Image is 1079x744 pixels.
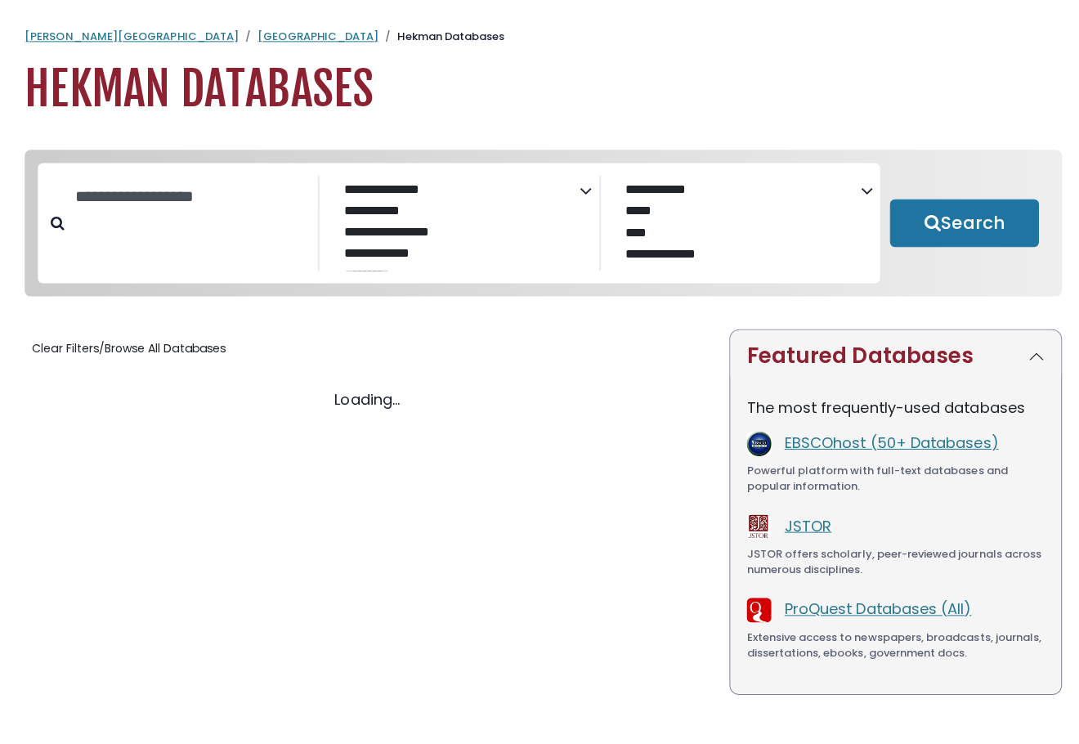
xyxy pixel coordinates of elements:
[25,29,1054,45] nav: breadcrumb
[25,61,1054,116] h1: Hekman Databases
[741,542,1037,574] div: JSTOR offers scholarly, peer-reviewed journals across numerous disciplines.
[376,29,501,45] li: Hekman Databases
[25,334,231,359] button: Clear Filters/Browse All Databases
[779,429,992,450] a: EBSCOhost (50+ Databases)
[779,594,965,615] a: ProQuest Databases (All)
[884,198,1032,245] button: Submit for Search Results
[741,625,1037,657] div: Extensive access to newspapers, broadcasts, journals, dissertations, ebooks, government docs.
[725,328,1054,379] button: Featured Databases
[256,29,376,44] a: [GEOGRAPHIC_DATA]
[330,177,575,270] select: Database Subject Filter
[610,177,855,270] select: Database Vendors Filter
[741,393,1037,415] p: The most frequently-used databases
[65,182,316,208] input: Search database by title or keyword
[741,459,1037,491] div: Powerful platform with full-text databases and popular information.
[25,149,1054,295] nav: Search filters
[25,385,705,407] div: Loading...
[25,29,237,44] a: [PERSON_NAME][GEOGRAPHIC_DATA]
[779,512,826,532] a: JSTOR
